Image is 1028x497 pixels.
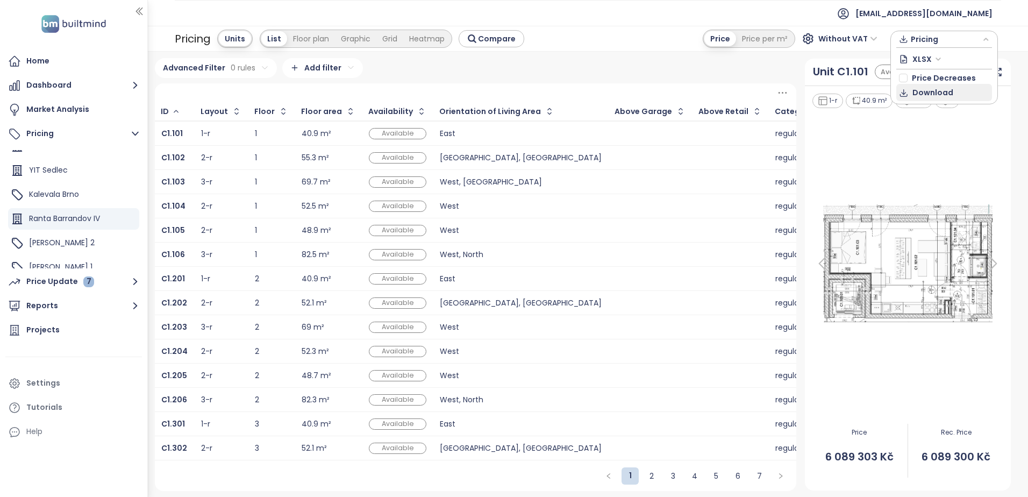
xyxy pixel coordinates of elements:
a: 1 [622,467,639,484]
span: right [777,473,784,479]
div: Available [369,249,426,260]
div: Available [369,370,426,381]
li: 6 [729,467,746,485]
div: 7 [83,276,94,287]
b: C1.205 [161,370,187,381]
li: 1 [622,467,639,485]
b: C1.204 [161,346,188,357]
div: Grid [376,31,403,46]
a: 7 [751,468,767,484]
div: 2 [255,275,288,282]
span: Price Decreases [912,73,976,83]
span: 6 089 303 Kč [811,449,908,465]
div: Layout [201,108,228,115]
div: 2-r [201,227,212,234]
div: List [261,31,287,46]
a: C1.301 [161,421,185,428]
div: 3-r [201,179,212,186]
div: 40.9 m² [846,94,893,108]
a: Market Analysis [5,99,142,120]
span: 6 089 300 Kč [908,449,1004,465]
div: 2-r [201,372,212,379]
div: 55.3 m² [302,154,329,161]
li: 2 [643,467,660,485]
b: C1.103 [161,176,185,187]
span: YIT Sedlec [29,165,68,175]
div: Market Analysis [26,103,89,116]
div: West, [GEOGRAPHIC_DATA] [440,179,602,186]
div: 2 [255,300,288,307]
div: ID [161,108,169,115]
div: [GEOGRAPHIC_DATA], [GEOGRAPHIC_DATA] [440,445,602,452]
a: C1.101 [161,130,183,137]
div: 2-r [201,348,212,355]
button: Price Update 7 [5,271,142,293]
div: Available [369,273,426,285]
b: C1.301 [161,418,185,429]
div: regular [775,154,826,161]
div: Help [5,421,142,443]
div: 52.1 m² [302,300,327,307]
div: 69 m² [302,324,324,331]
div: Settings [26,377,60,390]
div: Available [875,65,919,79]
div: 2-r [201,154,212,161]
li: Next Page [772,467,789,485]
div: 1-r [201,275,210,282]
div: regular [775,227,826,234]
div: West [440,372,602,379]
button: Reports [5,295,142,317]
span: 0 rules [231,62,255,74]
div: West [440,348,602,355]
div: Ranta Barrandov IV [8,208,139,230]
div: regular [775,130,826,137]
div: button [896,31,992,47]
b: C1.102 [161,152,185,163]
div: Floor area [301,108,342,115]
div: West [440,324,602,331]
button: left [600,467,617,485]
div: Available [369,128,426,139]
span: Download [912,87,953,98]
span: Kalevala Brno [29,189,79,200]
a: 2 [644,468,660,484]
div: Heatmap [403,31,451,46]
button: Dashboard [5,75,142,96]
span: [PERSON_NAME] 2 [29,237,95,248]
div: 48.7 m² [302,372,331,379]
b: C1.105 [161,225,185,236]
div: 2 [255,348,288,355]
b: C1.106 [161,249,185,260]
span: XLSX [912,51,941,67]
span: Ranta Barrandov IV [29,213,100,224]
div: regular [775,445,826,452]
div: 1 [255,130,288,137]
div: Price per m² [736,31,794,46]
a: C1.204 [161,348,188,355]
div: Add filter [282,58,363,78]
a: Unit C1.101 [813,63,868,80]
li: Previous Page [600,467,617,485]
div: Help [26,425,42,438]
div: [GEOGRAPHIC_DATA], [GEOGRAPHIC_DATA] [440,300,602,307]
div: 1 [255,227,288,234]
div: regular [775,251,826,258]
div: Available [369,201,426,212]
div: 1 [255,203,288,210]
div: Units [219,31,251,46]
div: regular [775,421,826,428]
div: Availability [368,108,413,115]
div: Available [369,225,426,236]
a: C1.205 [161,372,187,379]
div: 52.3 m² [302,348,329,355]
div: Category [775,108,813,115]
div: regular [775,179,826,186]
a: C1.106 [161,251,185,258]
div: 82.5 m² [302,251,330,258]
span: [PERSON_NAME] 1 [29,261,92,272]
div: [PERSON_NAME] 2 [8,232,139,254]
a: Home [5,51,142,72]
a: 6 [730,468,746,484]
a: C1.201 [161,275,185,282]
